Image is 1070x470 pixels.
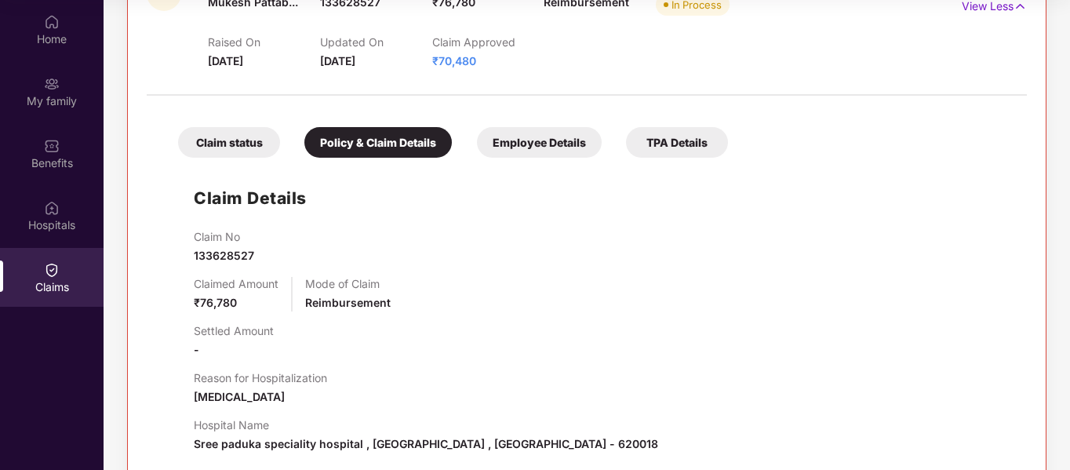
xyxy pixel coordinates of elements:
span: Sree paduka speciality hospital , [GEOGRAPHIC_DATA] , [GEOGRAPHIC_DATA] - 620018 [194,437,658,450]
img: svg+xml;base64,PHN2ZyBpZD0iQ2xhaW0iIHhtbG5zPSJodHRwOi8vd3d3LnczLm9yZy8yMDAwL3N2ZyIgd2lkdGg9IjIwIi... [44,262,60,278]
p: Hospital Name [194,418,658,432]
p: Reason for Hospitalization [194,371,327,384]
span: Reimbursement [305,296,391,309]
span: [MEDICAL_DATA] [194,390,285,403]
p: Claimed Amount [194,277,278,290]
span: ₹70,480 [432,54,476,67]
p: Raised On [208,35,320,49]
p: Claim Approved [432,35,544,49]
div: Claim status [178,127,280,158]
img: svg+xml;base64,PHN2ZyB3aWR0aD0iMjAiIGhlaWdodD0iMjAiIHZpZXdCb3g9IjAgMCAyMCAyMCIgZmlsbD0ibm9uZSIgeG... [44,76,60,92]
span: ₹76,780 [194,296,237,309]
div: Employee Details [477,127,602,158]
img: svg+xml;base64,PHN2ZyBpZD0iQmVuZWZpdHMiIHhtbG5zPSJodHRwOi8vd3d3LnczLm9yZy8yMDAwL3N2ZyIgd2lkdGg9Ij... [44,138,60,154]
p: Mode of Claim [305,277,391,290]
img: svg+xml;base64,PHN2ZyBpZD0iSG9zcGl0YWxzIiB4bWxucz0iaHR0cDovL3d3dy53My5vcmcvMjAwMC9zdmciIHdpZHRoPS... [44,200,60,216]
span: - [194,343,199,356]
p: Settled Amount [194,324,274,337]
div: TPA Details [626,127,728,158]
span: 133628527 [194,249,254,262]
div: Policy & Claim Details [304,127,452,158]
span: [DATE] [208,54,243,67]
h1: Claim Details [194,185,307,211]
span: [DATE] [320,54,355,67]
img: svg+xml;base64,PHN2ZyBpZD0iSG9tZSIgeG1sbnM9Imh0dHA6Ly93d3cudzMub3JnLzIwMDAvc3ZnIiB3aWR0aD0iMjAiIG... [44,14,60,30]
p: Updated On [320,35,432,49]
p: Claim No [194,230,254,243]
